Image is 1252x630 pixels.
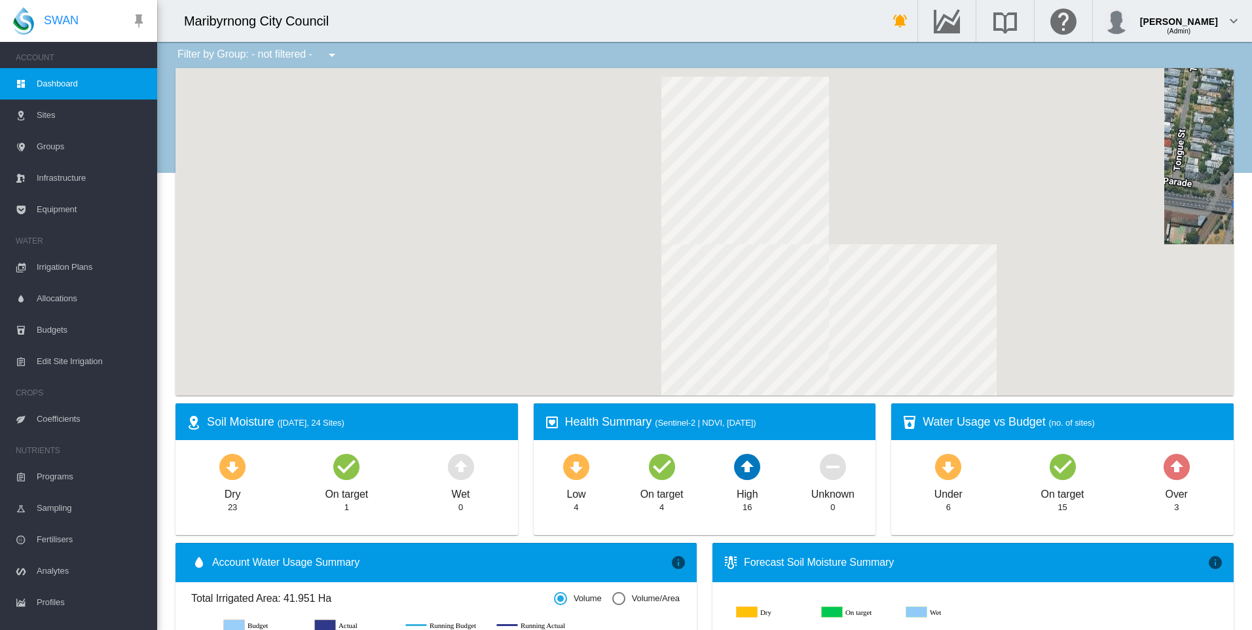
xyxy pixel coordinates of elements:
[1103,8,1130,34] img: profile.jpg
[1041,482,1084,502] div: On target
[37,194,147,225] span: Equipment
[830,502,835,513] div: 0
[646,451,678,482] md-icon: icon-checkbox-marked-circle
[737,606,811,618] g: Dry
[893,13,908,29] md-icon: icon-bell-ring
[731,451,763,482] md-icon: icon-arrow-up-bold-circle
[737,482,758,502] div: High
[325,482,368,502] div: On target
[744,555,1207,570] div: Forecast Soil Moisture Summary
[671,555,686,570] md-icon: icon-information
[1167,28,1190,35] span: (Admin)
[131,13,147,29] md-icon: icon-pin
[37,403,147,435] span: Coefficients
[554,593,602,605] md-radio-button: Volume
[931,13,963,29] md-icon: Go to the Data Hub
[1161,451,1192,482] md-icon: icon-arrow-up-bold-circle
[743,502,752,513] div: 16
[1047,451,1078,482] md-icon: icon-checkbox-marked-circle
[16,231,147,251] span: WATER
[887,8,913,34] button: icon-bell-ring
[659,502,664,513] div: 4
[1049,418,1095,428] span: (no. of sites)
[37,162,147,194] span: Infrastructure
[458,502,463,513] div: 0
[225,482,241,502] div: Dry
[612,593,680,605] md-radio-button: Volume/Area
[934,482,963,502] div: Under
[168,42,349,68] div: Filter by Group: - not filtered -
[37,555,147,587] span: Analytes
[822,606,896,618] g: On target
[324,47,340,63] md-icon: icon-menu-down
[946,502,951,513] div: 6
[923,414,1223,430] div: Water Usage vs Budget
[228,502,237,513] div: 23
[723,555,739,570] md-icon: icon-thermometer-lines
[574,502,578,513] div: 4
[1174,502,1179,513] div: 3
[902,415,917,430] md-icon: icon-cup-water
[16,440,147,461] span: NUTRIENTS
[344,502,349,513] div: 1
[561,451,592,482] md-icon: icon-arrow-down-bold-circle
[331,451,362,482] md-icon: icon-checkbox-marked-circle
[37,68,147,100] span: Dashboard
[566,482,585,502] div: Low
[37,100,147,131] span: Sites
[184,12,341,30] div: Maribyrnong City Council
[1226,13,1242,29] md-icon: icon-chevron-down
[13,7,34,35] img: SWAN-Landscape-Logo-Colour-drop.png
[37,587,147,618] span: Profiles
[1140,10,1218,23] div: [PERSON_NAME]
[565,414,866,430] div: Health Summary
[1207,555,1223,570] md-icon: icon-information
[319,42,345,68] button: icon-menu-down
[37,314,147,346] span: Budgets
[212,555,671,570] span: Account Water Usage Summary
[445,451,477,482] md-icon: icon-arrow-up-bold-circle
[191,555,207,570] md-icon: icon-water
[37,283,147,314] span: Allocations
[186,415,202,430] md-icon: icon-map-marker-radius
[1058,502,1067,513] div: 15
[37,346,147,377] span: Edit Site Irrigation
[37,131,147,162] span: Groups
[44,12,79,29] span: SWAN
[16,382,147,403] span: CROPS
[37,524,147,555] span: Fertilisers
[452,482,470,502] div: Wet
[989,13,1021,29] md-icon: Search the knowledge base
[191,591,554,606] span: Total Irrigated Area: 41.951 Ha
[278,418,344,428] span: ([DATE], 24 Sites)
[16,47,147,68] span: ACCOUNT
[207,414,507,430] div: Soil Moisture
[906,606,981,618] g: Wet
[37,251,147,283] span: Irrigation Plans
[655,418,756,428] span: (Sentinel-2 | NDVI, [DATE])
[1048,13,1079,29] md-icon: Click here for help
[1166,482,1188,502] div: Over
[932,451,964,482] md-icon: icon-arrow-down-bold-circle
[817,451,849,482] md-icon: icon-minus-circle
[811,482,855,502] div: Unknown
[640,482,684,502] div: On target
[37,492,147,524] span: Sampling
[544,415,560,430] md-icon: icon-heart-box-outline
[217,451,248,482] md-icon: icon-arrow-down-bold-circle
[37,461,147,492] span: Programs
